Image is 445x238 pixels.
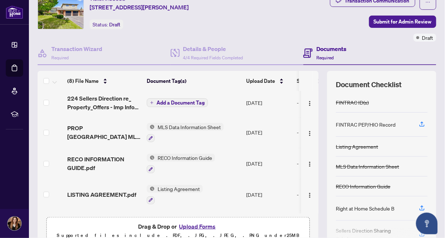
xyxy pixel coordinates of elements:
img: Logo [307,131,313,136]
th: Document Tag(s) [144,71,243,91]
span: Required [316,55,334,60]
div: - [297,160,352,167]
button: Logo [304,97,316,109]
div: Listing Agreement [336,143,378,150]
div: RECO Information Guide [336,182,390,190]
div: Right at Home Schedule B [336,204,394,212]
span: Draft [422,34,433,42]
span: Document Checklist [336,80,402,90]
span: Upload Date [246,77,275,85]
td: [DATE] [243,179,294,210]
div: MLS Data Information Sheet [336,162,399,170]
button: Logo [304,127,316,138]
div: - [297,128,352,136]
div: - [297,191,352,199]
div: - [297,99,352,107]
span: Add a Document Tag [157,100,205,105]
img: Status Icon [147,154,155,162]
img: logo [6,5,23,19]
img: Logo [307,101,313,106]
button: Logo [304,158,316,169]
div: Status: [90,20,123,29]
span: plus [150,101,154,105]
span: Submit for Admin Review [374,16,432,27]
th: Upload Date [243,71,294,91]
h4: Documents [316,44,346,53]
button: Submit for Admin Review [369,16,436,28]
span: Required [51,55,69,60]
td: [DATE] [243,148,294,179]
button: Logo [304,189,316,200]
div: FINTRAC ID(s) [336,98,369,106]
span: 224 Sellers Direction re_ Property_Offers - Imp Info for Seller Ack - PropTx-OREA_[DATE] 17_01_09... [67,94,141,111]
span: LISTING AGREEMENT.pdf [67,190,136,199]
td: [DATE] [243,88,294,117]
th: (8) File Name [64,71,144,91]
div: FINTRAC PEP/HIO Record [336,120,395,128]
span: RECO Information Guide [155,154,215,162]
th: Status [294,71,355,91]
button: Status IconListing Agreement [147,185,203,204]
span: PROP [GEOGRAPHIC_DATA] MLS DATA INPUT.pdf [67,124,141,141]
button: Status IconMLS Data Information Sheet [147,123,224,143]
span: (8) File Name [67,77,99,85]
img: Status Icon [147,185,155,193]
button: Add a Document Tag [147,98,208,107]
span: 4/4 Required Fields Completed [183,55,243,60]
img: Logo [307,161,313,167]
button: Open asap [416,213,438,234]
span: Drag & Drop or [138,222,218,231]
img: Logo [307,192,313,198]
span: [STREET_ADDRESS][PERSON_NAME] [90,3,189,12]
h4: Details & People [183,44,243,53]
button: Status IconRECO Information Guide [147,154,215,173]
button: Upload Forms [177,222,218,231]
span: Draft [109,21,120,28]
img: Status Icon [147,123,155,131]
span: Listing Agreement [155,185,203,193]
span: Status [297,77,312,85]
img: Profile Icon [8,217,21,230]
span: RECO INFORMATION GUIDE.pdf [67,155,141,172]
td: [DATE] [243,117,294,148]
h4: Transaction Wizard [51,44,102,53]
span: MLS Data Information Sheet [155,123,224,131]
